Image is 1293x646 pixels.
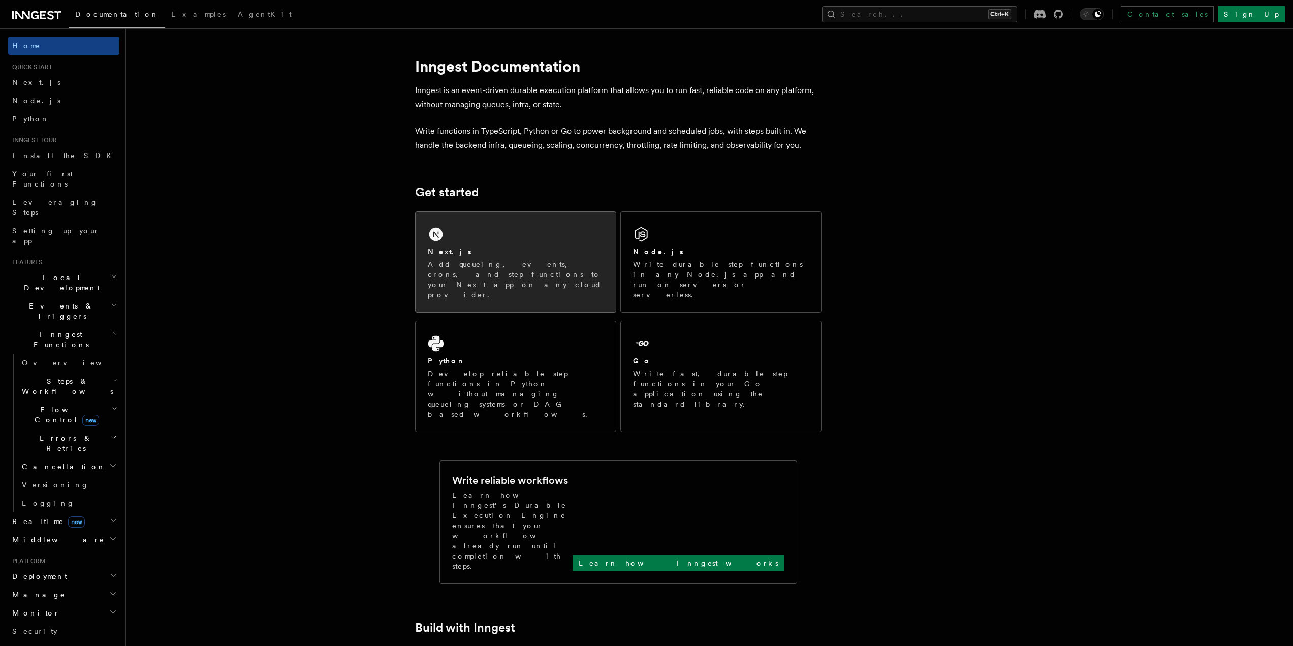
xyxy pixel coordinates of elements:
[1080,8,1104,20] button: Toggle dark mode
[8,531,119,549] button: Middleware
[18,476,119,494] a: Versioning
[8,557,46,565] span: Platform
[8,586,119,604] button: Manage
[633,247,683,257] h2: Node.js
[8,535,105,545] span: Middleware
[18,372,119,401] button: Steps & Workflows
[18,462,106,472] span: Cancellation
[822,6,1017,22] button: Search...Ctrl+K
[171,10,226,18] span: Examples
[68,516,85,528] span: new
[8,110,119,128] a: Python
[8,146,119,165] a: Install the SDK
[12,198,98,217] span: Leveraging Steps
[579,558,778,568] p: Learn how Inngest works
[428,259,604,300] p: Add queueing, events, crons, and step functions to your Next app on any cloud provider.
[12,115,49,123] span: Python
[18,433,110,453] span: Errors & Retries
[8,297,119,325] button: Events & Triggers
[8,516,85,527] span: Realtime
[452,490,573,571] p: Learn how Inngest's Durable Execution Engine ensures that your workflow already run until complet...
[428,247,471,257] h2: Next.js
[12,97,60,105] span: Node.js
[8,268,119,297] button: Local Development
[165,3,232,27] a: Examples
[8,567,119,586] button: Deployment
[8,590,66,600] span: Manage
[633,356,651,366] h2: Go
[22,481,89,489] span: Versioning
[988,9,1011,19] kbd: Ctrl+K
[8,37,119,55] a: Home
[18,401,119,429] button: Flow Controlnew
[8,258,42,266] span: Features
[415,57,822,75] h1: Inngest Documentation
[12,78,60,86] span: Next.js
[8,222,119,250] a: Setting up your app
[12,227,100,245] span: Setting up your app
[18,405,112,425] span: Flow Control
[415,83,822,112] p: Inngest is an event-driven durable execution platform that allows you to run fast, reliable code ...
[232,3,298,27] a: AgentKit
[22,499,75,507] span: Logging
[8,512,119,531] button: Realtimenew
[452,473,568,487] h2: Write reliable workflows
[12,627,57,635] span: Security
[8,622,119,640] a: Security
[8,604,119,622] button: Monitor
[12,41,41,51] span: Home
[1121,6,1214,22] a: Contact sales
[18,457,119,476] button: Cancellation
[415,185,479,199] a: Get started
[633,259,809,300] p: Write durable step functions in any Node.js app and run on servers or serverless.
[18,494,119,512] a: Logging
[8,165,119,193] a: Your first Functions
[8,325,119,354] button: Inngest Functions
[82,415,99,426] span: new
[415,621,515,635] a: Build with Inngest
[8,91,119,110] a: Node.js
[1218,6,1285,22] a: Sign Up
[633,368,809,409] p: Write fast, durable step functions in your Go application using the standard library.
[8,571,67,581] span: Deployment
[18,354,119,372] a: Overview
[8,272,111,293] span: Local Development
[18,376,113,396] span: Steps & Workflows
[75,10,159,18] span: Documentation
[8,73,119,91] a: Next.js
[8,63,52,71] span: Quick start
[238,10,292,18] span: AgentKit
[415,211,616,313] a: Next.jsAdd queueing, events, crons, and step functions to your Next app on any cloud provider.
[8,608,60,618] span: Monitor
[8,301,111,321] span: Events & Triggers
[69,3,165,28] a: Documentation
[573,555,784,571] a: Learn how Inngest works
[8,329,110,350] span: Inngest Functions
[18,429,119,457] button: Errors & Retries
[12,170,73,188] span: Your first Functions
[8,193,119,222] a: Leveraging Steps
[620,321,822,432] a: GoWrite fast, durable step functions in your Go application using the standard library.
[12,151,117,160] span: Install the SDK
[620,211,822,313] a: Node.jsWrite durable step functions in any Node.js app and run on servers or serverless.
[8,354,119,512] div: Inngest Functions
[8,136,57,144] span: Inngest tour
[415,124,822,152] p: Write functions in TypeScript, Python or Go to power background and scheduled jobs, with steps bu...
[22,359,127,367] span: Overview
[428,356,465,366] h2: Python
[415,321,616,432] a: PythonDevelop reliable step functions in Python without managing queueing systems or DAG based wo...
[428,368,604,419] p: Develop reliable step functions in Python without managing queueing systems or DAG based workflows.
